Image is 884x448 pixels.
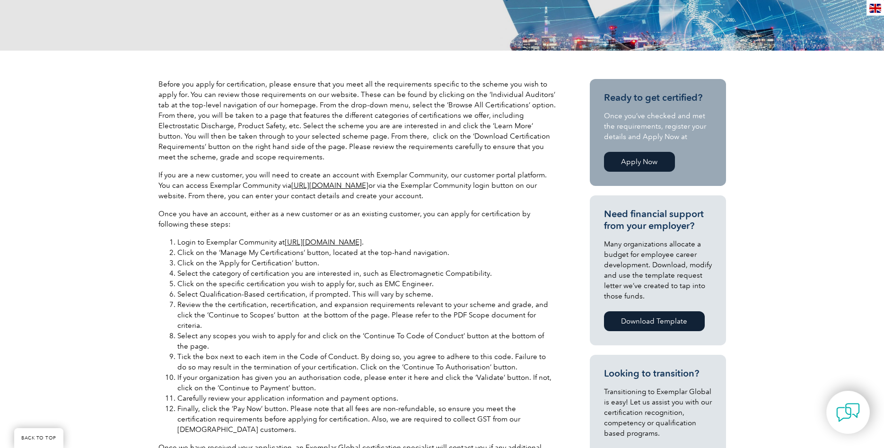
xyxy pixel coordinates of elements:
a: Apply Now [604,152,675,172]
li: Select the category of certification you are interested in, such as Electromagnetic Compatibility. [177,268,556,279]
p: Before you apply for certification, please ensure that you meet all the requirements specific to ... [158,79,556,162]
a: Download Template [604,311,705,331]
p: Once you have an account, either as a new customer or as an existing customer, you can apply for ... [158,209,556,229]
li: Select Qualification-Based certification, if prompted. This will vary by scheme. [177,289,556,299]
li: If your organization has given you an authorisation code, please enter it here and click the ‘Val... [177,372,556,393]
li: Tick the box next to each item in the Code of Conduct. By doing so, you agree to adhere to this c... [177,351,556,372]
li: Carefully review your application information and payment options. [177,393,556,404]
li: Login to Exemplar Community at . [177,237,556,247]
p: Transitioning to Exemplar Global is easy! Let us assist you with our certification recognition, c... [604,387,712,439]
li: Select any scopes you wish to apply for and click on the ‘Continue To Code of Conduct’ button at ... [177,331,556,351]
h3: Looking to transition? [604,368,712,379]
a: [URL][DOMAIN_NAME] [291,181,368,190]
img: en [869,4,881,13]
p: Many organizations allocate a budget for employee career development. Download, modify and use th... [604,239,712,301]
img: contact-chat.png [836,401,860,424]
li: Click on the ‘Manage My Certifications’ button, located at the top-hand navigation. [177,247,556,258]
li: Click on the ‘Apply for Certification’ button. [177,258,556,268]
li: Review the the certification, recertification, and expansion requirements relevant to your scheme... [177,299,556,331]
h3: Need financial support from your employer? [604,208,712,232]
li: Finally, click the ‘Pay Now’ button. Please note that all fees are non-refundable, so ensure you ... [177,404,556,435]
h3: Ready to get certified? [604,92,712,104]
li: Click on the specific certification you wish to apply for, such as EMC Engineer. [177,279,556,289]
p: If you are a new customer, you will need to create an account with Exemplar Community, our custom... [158,170,556,201]
a: BACK TO TOP [14,428,63,448]
p: Once you’ve checked and met the requirements, register your details and Apply Now at [604,111,712,142]
a: [URL][DOMAIN_NAME] [285,238,362,246]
